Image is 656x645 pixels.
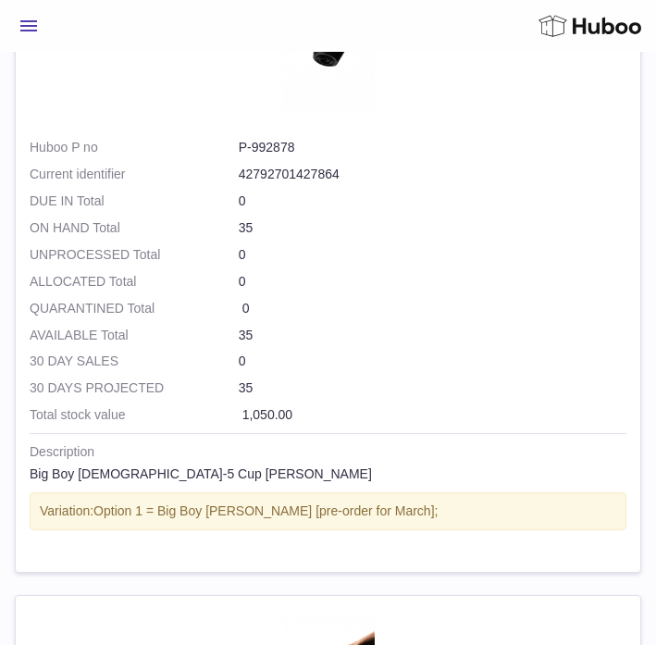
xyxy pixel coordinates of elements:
td: 35 [30,219,626,246]
strong: DUE IN Total [30,192,239,210]
div: Big Boy [DEMOGRAPHIC_DATA]-5 Cup [PERSON_NAME] [30,465,626,483]
span: 1,050.00 [242,407,293,422]
td: 0 [30,192,626,219]
strong: Description [30,443,626,465]
strong: QUARANTINED Total [30,300,239,317]
td: 35 [30,327,626,354]
strong: UNPROCESSED Total [30,246,239,264]
dt: Current identifier [30,166,239,183]
span: 0 [242,301,250,316]
dd: 42792701427864 [239,166,626,183]
span: Option 1 = Big Boy [PERSON_NAME] [pre-order for March]; [93,503,438,518]
td: 35 [30,379,626,406]
strong: ON HAND Total [30,219,239,237]
strong: ALLOCATED Total [30,273,239,291]
strong: 30 DAYS PROJECTED [30,379,239,397]
td: 0 [30,353,626,379]
dd: P-992878 [239,139,626,156]
strong: AVAILABLE Total [30,327,239,344]
dt: Huboo P no [30,139,239,156]
div: Variation: [30,492,626,530]
td: 0 [30,246,626,273]
strong: 30 DAY SALES [30,353,239,370]
td: 0 [30,273,626,300]
strong: Total stock value [30,406,239,424]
